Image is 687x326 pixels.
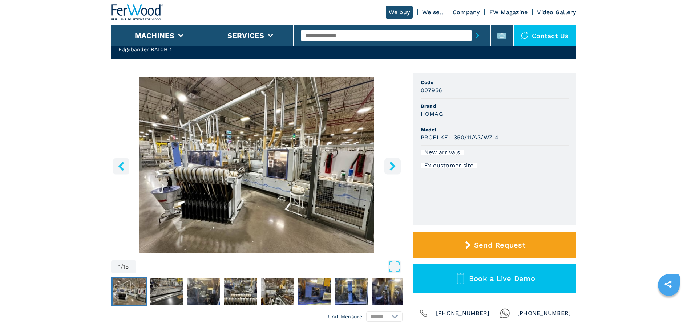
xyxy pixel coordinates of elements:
a: Company [453,9,480,16]
span: Brand [421,102,569,110]
button: right-button [384,158,401,174]
div: Ex customer site [421,163,477,168]
iframe: Chat [656,293,682,321]
button: Open Fullscreen [138,260,401,273]
img: Contact us [521,32,528,39]
button: Send Request [413,232,576,258]
button: Machines [135,31,175,40]
img: Ferwood [111,4,163,20]
img: 5bfb9867bb89adb122f85e92dfa8d28a [224,278,257,305]
button: Go to Slide 6 [296,277,333,306]
a: We buy [386,6,413,19]
button: Go to Slide 4 [222,277,259,306]
span: [PHONE_NUMBER] [436,308,490,318]
a: FW Magazine [489,9,528,16]
div: New arrivals [421,150,464,155]
em: Unit Measure [328,313,363,320]
button: submit-button [472,27,483,44]
img: Phone [419,308,429,318]
img: 5b151146e81e0fdc6c2260e8448c470d [113,278,146,305]
span: Model [421,126,569,133]
span: 15 [123,264,129,270]
div: Contact us [514,25,576,46]
button: Book a Live Demo [413,264,576,293]
span: Book a Live Demo [469,274,535,283]
img: e3be49c0a6511ebf35e0a1851000401f [298,278,331,305]
img: 9d57be2168b3cc5f663d101d70e4bb3f [261,278,294,305]
img: a94ae08f78a79dc3ddbea0f46cc5b58f [372,278,405,305]
img: ad7233bdd4e73186fe2b621839c93bee [150,278,183,305]
img: Edgebander BATCH 1 HOMAG PROFI KFL 350/11/A3/WZ14 [111,77,403,253]
a: We sell [422,9,443,16]
button: Go to Slide 1 [111,277,147,306]
div: Go to Slide 1 [111,77,403,253]
span: 1 [118,264,121,270]
img: c62ee0f388551218044c5a119c8b9cdc [335,278,368,305]
span: [PHONE_NUMBER] [517,308,571,318]
h3: PROFI KFL 350/11/A3/WZ14 [421,133,499,142]
button: Go to Slide 3 [185,277,222,306]
a: sharethis [659,275,677,293]
img: b9b46a01c107cac96e7a8252a86228fe [187,278,220,305]
h3: HOMAG [421,110,443,118]
button: left-button [113,158,129,174]
img: Whatsapp [500,308,510,318]
a: Video Gallery [537,9,576,16]
button: Go to Slide 2 [148,277,185,306]
span: Send Request [474,241,525,249]
span: / [121,264,123,270]
button: Go to Slide 7 [334,277,370,306]
button: Services [227,31,264,40]
button: Go to Slide 8 [371,277,407,306]
nav: Thumbnail Navigation [111,277,403,306]
h3: 007956 [421,86,442,94]
button: Go to Slide 5 [259,277,296,306]
span: Code [421,79,569,86]
h2: Edgebander BATCH 1 [118,46,290,53]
